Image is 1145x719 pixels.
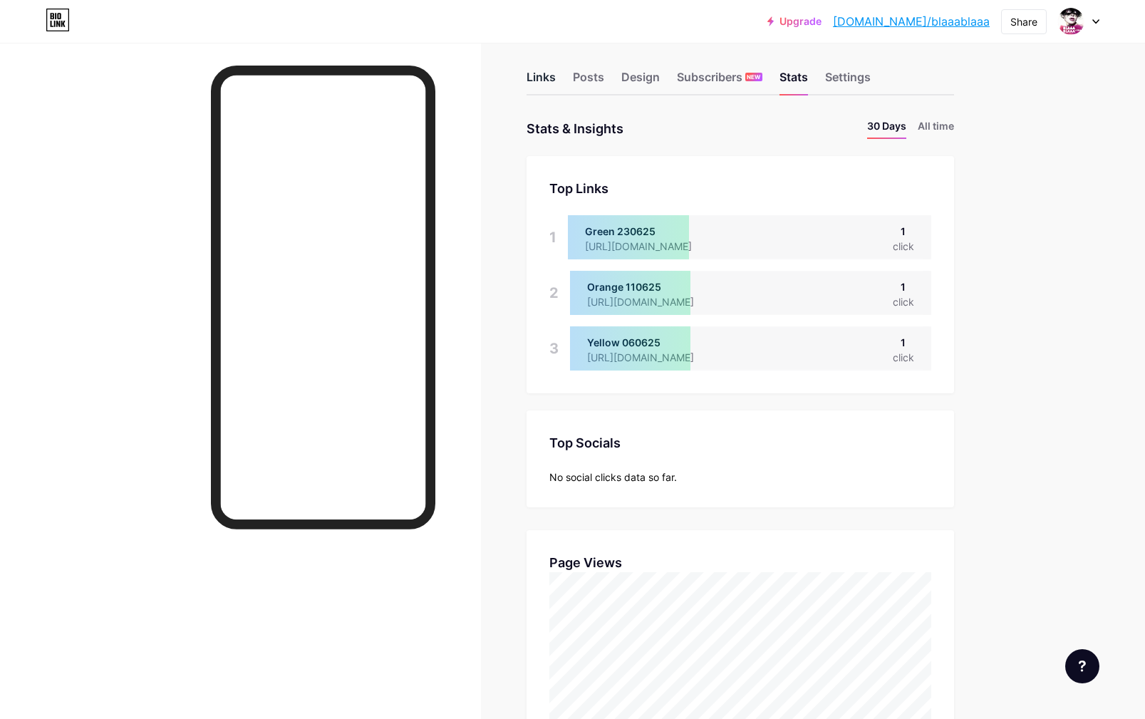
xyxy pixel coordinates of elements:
div: Page Views [549,553,931,572]
div: 1 [893,224,914,239]
div: 3 [549,326,559,371]
div: Top Socials [549,433,931,452]
a: [DOMAIN_NAME]/blaaablaaa [833,13,990,30]
div: No social clicks data so far. [549,470,931,485]
span: NEW [747,73,760,81]
div: 1 [893,335,914,350]
li: All time [918,118,954,139]
div: 1 [893,279,914,294]
div: click [893,294,914,309]
div: Design [621,68,660,94]
li: 30 Days [867,118,906,139]
div: Settings [825,68,871,94]
div: 1 [549,215,556,259]
div: Subscribers [677,68,762,94]
div: Share [1010,14,1037,29]
div: Links [527,68,556,94]
div: click [893,350,914,365]
div: Top Links [549,179,931,198]
div: 2 [549,271,559,315]
div: click [893,239,914,254]
div: Stats & Insights [527,118,623,139]
div: Posts [573,68,604,94]
a: Upgrade [767,16,822,27]
img: blaaablaaa [1057,8,1084,35]
div: Stats [779,68,808,94]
